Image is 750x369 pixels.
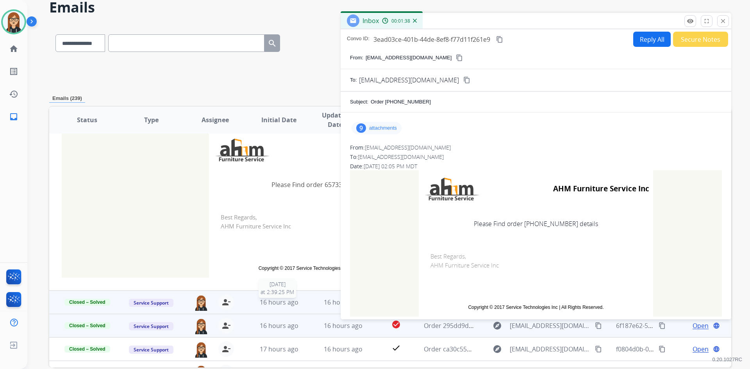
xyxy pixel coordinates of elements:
span: Status [77,115,97,125]
span: [DATE] 02:05 PM MDT [364,162,417,170]
img: agent-avatar [193,341,209,358]
span: Closed – Solved [64,346,110,353]
p: To: [350,76,357,84]
div: From: [350,144,722,152]
td: Please Find order 6573311570 details [209,168,443,201]
span: 3ead03ce-401b-44de-8ef8-f77d11f261e9 [373,35,490,44]
img: AHM [213,135,271,165]
span: Type [144,115,159,125]
mat-icon: inbox [9,112,18,121]
div: Date: [350,162,722,170]
mat-icon: content_copy [595,346,602,353]
mat-icon: person_remove [221,321,231,330]
mat-icon: check [391,343,401,353]
td: AHM Furniture Service Inc [299,135,439,165]
p: attachments [369,125,397,131]
span: [EMAIL_ADDRESS][DOMAIN_NAME] [358,153,444,160]
p: Convo ID: [347,35,370,44]
span: 16 hours ago [324,345,362,353]
mat-icon: history [9,89,18,99]
mat-icon: content_copy [463,77,470,84]
mat-icon: explore [493,321,502,330]
span: Inbox [362,16,379,25]
p: Emails (239) [49,94,85,103]
mat-icon: content_copy [456,54,463,61]
img: agent-avatar [193,294,209,311]
span: 17 hours ago [260,345,298,353]
img: avatar [3,11,25,33]
span: 16 hours ago [324,298,362,307]
img: agent-avatar [193,318,209,334]
button: Secure Notes [673,32,728,47]
span: Initial Date [261,115,296,125]
div: To: [350,153,722,161]
mat-icon: check_circle [391,320,401,329]
div: 9 [356,123,366,133]
span: 16 hours ago [260,321,298,330]
td: Best Regards, AHM Furniture Service Inc [419,240,653,296]
span: [EMAIL_ADDRESS][DOMAIN_NAME] [510,344,590,354]
mat-icon: remove_red_eye [687,18,694,25]
p: [EMAIL_ADDRESS][DOMAIN_NAME] [366,54,452,62]
span: [EMAIL_ADDRESS][DOMAIN_NAME] [359,75,459,85]
span: 16 hours ago [324,321,362,330]
td: Best Regards, AHM Furniture Service Inc [209,201,443,257]
p: Order [PHONE_NUMBER] [371,98,431,106]
span: Assignee [202,115,229,125]
span: Order 295dd9d9-0556-43f9-bc1f-1d429676b182 [424,321,562,330]
span: 6f187e62-5be1-4e5d-b080-77fcb9097048 [616,321,734,330]
mat-icon: content_copy [496,36,503,43]
mat-icon: list_alt [9,67,18,76]
span: f0804d0b-0263-4d50-b058-3ccd08c2ed6a [616,345,736,353]
mat-icon: content_copy [595,322,602,329]
span: [EMAIL_ADDRESS][DOMAIN_NAME] [510,321,590,330]
span: Service Support [129,346,173,354]
img: AHM [423,174,481,204]
span: [DATE] [261,280,294,288]
td: Please Find order [PHONE_NUMBER] details [419,207,653,240]
span: at 2:39:25 PM [261,288,294,296]
mat-icon: home [9,44,18,53]
p: 0.20.1027RC [712,355,742,364]
td: AHM Furniture Service Inc [509,174,649,204]
mat-icon: language [713,346,720,353]
mat-icon: language [713,322,720,329]
span: 00:01:38 [391,18,410,24]
span: Open [693,344,709,354]
mat-icon: content_copy [659,322,666,329]
mat-icon: content_copy [659,346,666,353]
mat-icon: close [720,18,727,25]
mat-icon: fullscreen [703,18,710,25]
span: Closed – Solved [64,299,110,306]
mat-icon: search [268,39,277,48]
span: 16 hours ago [260,298,298,307]
span: Service Support [129,299,173,307]
mat-icon: person_remove [221,344,231,354]
span: Order ca30c55a-84d7-450f-a280-2868d1e7fcba [424,345,560,353]
mat-icon: explore [493,344,502,354]
td: Copyright © 2017 Service Technologies Inc | All Rights Reserved. [430,304,641,311]
span: Updated Date [318,111,353,129]
p: From: [350,54,363,62]
mat-icon: person_remove [221,298,231,307]
p: Subject: [350,98,368,106]
td: Copyright © 2017 Service Technologies Inc | All Rights Reserved. [221,265,432,272]
span: Service Support [129,322,173,330]
span: [EMAIL_ADDRESS][DOMAIN_NAME] [365,144,451,151]
span: Open [693,321,709,330]
button: Reply All [633,32,671,47]
span: Closed – Solved [64,322,110,329]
